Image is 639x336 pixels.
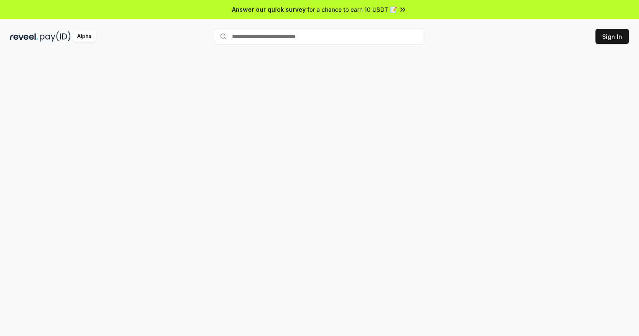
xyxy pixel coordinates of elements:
img: pay_id [40,31,71,42]
button: Sign In [595,29,629,44]
span: Answer our quick survey [232,5,306,14]
span: for a chance to earn 10 USDT 📝 [307,5,397,14]
img: reveel_dark [10,31,38,42]
div: Alpha [72,31,96,42]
